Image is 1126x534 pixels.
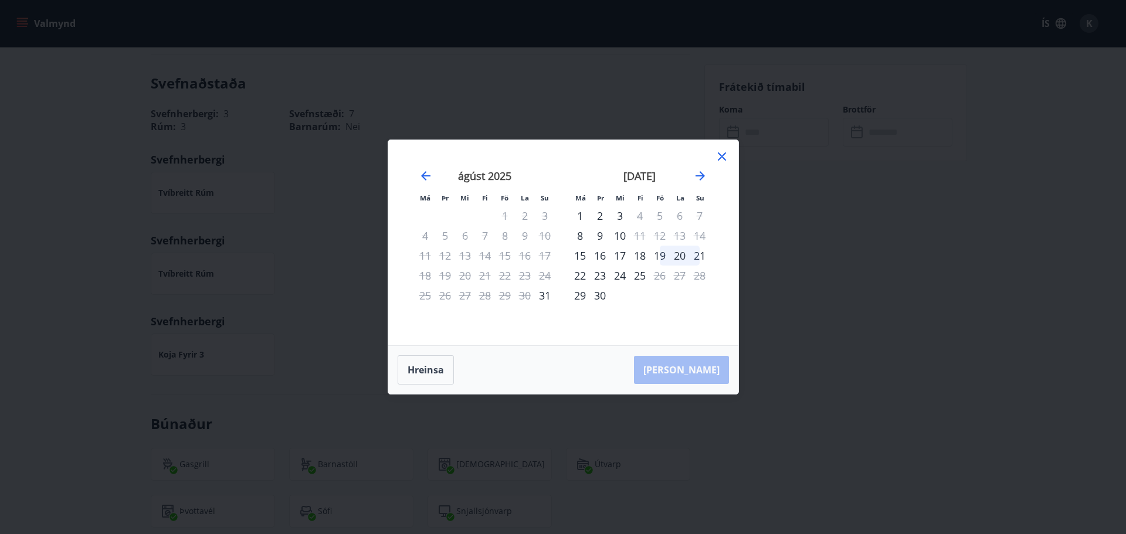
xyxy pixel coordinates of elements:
td: Not available. laugardagur, 2. ágúst 2025 [515,206,535,226]
div: Aðeins innritun í boði [570,246,590,266]
td: Choose þriðjudagur, 9. september 2025 as your check-in date. It’s available. [590,226,610,246]
td: Not available. mánudagur, 18. ágúst 2025 [415,266,435,285]
td: Not available. laugardagur, 13. september 2025 [670,226,690,246]
td: Choose miðvikudagur, 3. september 2025 as your check-in date. It’s available. [610,206,630,226]
small: Su [696,193,704,202]
small: Fi [482,193,488,202]
td: Not available. föstudagur, 5. september 2025 [650,206,670,226]
td: Choose miðvikudagur, 17. september 2025 as your check-in date. It’s available. [610,246,630,266]
td: Choose mánudagur, 29. september 2025 as your check-in date. It’s available. [570,285,590,305]
div: Aðeins innritun í boði [570,285,590,305]
small: Fö [656,193,664,202]
td: Not available. föstudagur, 29. ágúst 2025 [495,285,515,305]
td: Choose miðvikudagur, 10. september 2025 as your check-in date. It’s available. [610,226,630,246]
td: Not available. fimmtudagur, 14. ágúst 2025 [475,246,495,266]
div: Aðeins innritun í boði [535,285,555,305]
div: 3 [610,206,630,226]
td: Choose föstudagur, 19. september 2025 as your check-in date. It’s available. [650,246,670,266]
small: Mi [616,193,625,202]
div: Calendar [402,154,724,331]
td: Choose fimmtudagur, 25. september 2025 as your check-in date. It’s available. [630,266,650,285]
td: Choose sunnudagur, 31. ágúst 2025 as your check-in date. It’s available. [535,285,555,305]
td: Not available. laugardagur, 9. ágúst 2025 [515,226,535,246]
div: 24 [610,266,630,285]
td: Not available. laugardagur, 16. ágúst 2025 [515,246,535,266]
div: Aðeins innritun í boði [570,226,590,246]
td: Choose mánudagur, 15. september 2025 as your check-in date. It’s available. [570,246,590,266]
td: Not available. laugardagur, 23. ágúst 2025 [515,266,535,285]
td: Not available. sunnudagur, 28. september 2025 [690,266,710,285]
div: Aðeins útritun í boði [650,266,670,285]
td: Not available. miðvikudagur, 6. ágúst 2025 [455,226,475,246]
td: Choose þriðjudagur, 16. september 2025 as your check-in date. It’s available. [590,246,610,266]
td: Not available. fimmtudagur, 28. ágúst 2025 [475,285,495,305]
small: La [676,193,684,202]
div: 10 [610,226,630,246]
div: 22 [570,266,590,285]
td: Not available. miðvikudagur, 13. ágúst 2025 [455,246,475,266]
td: Choose fimmtudagur, 18. september 2025 as your check-in date. It’s available. [630,246,650,266]
small: Fi [637,193,643,202]
div: Move backward to switch to the previous month. [419,169,433,183]
small: Má [575,193,586,202]
div: 1 [570,206,590,226]
td: Not available. sunnudagur, 14. september 2025 [690,226,710,246]
td: Choose laugardagur, 20. september 2025 as your check-in date. It’s available. [670,246,690,266]
td: Not available. föstudagur, 1. ágúst 2025 [495,206,515,226]
small: Mi [460,193,469,202]
td: Not available. fimmtudagur, 11. september 2025 [630,226,650,246]
td: Not available. sunnudagur, 7. september 2025 [690,206,710,226]
td: Not available. sunnudagur, 17. ágúst 2025 [535,246,555,266]
div: 23 [590,266,610,285]
td: Not available. föstudagur, 22. ágúst 2025 [495,266,515,285]
div: 25 [630,266,650,285]
small: Fö [501,193,508,202]
small: Su [541,193,549,202]
small: Má [420,193,430,202]
td: Not available. föstudagur, 8. ágúst 2025 [495,226,515,246]
td: Not available. mánudagur, 11. ágúst 2025 [415,246,435,266]
td: Not available. föstudagur, 12. september 2025 [650,226,670,246]
small: Þr [442,193,449,202]
td: Choose miðvikudagur, 24. september 2025 as your check-in date. It’s available. [610,266,630,285]
td: Not available. fimmtudagur, 7. ágúst 2025 [475,226,495,246]
td: Not available. föstudagur, 15. ágúst 2025 [495,246,515,266]
td: Not available. miðvikudagur, 20. ágúst 2025 [455,266,475,285]
td: Not available. mánudagur, 25. ágúst 2025 [415,285,435,305]
small: La [521,193,529,202]
button: Hreinsa [398,355,454,385]
td: Not available. laugardagur, 6. september 2025 [670,206,690,226]
div: Aðeins útritun í boði [630,226,650,246]
td: Choose sunnudagur, 21. september 2025 as your check-in date. It’s available. [690,246,710,266]
div: Move forward to switch to the next month. [693,169,707,183]
td: Choose þriðjudagur, 30. september 2025 as your check-in date. It’s available. [590,285,610,305]
td: Not available. fimmtudagur, 21. ágúst 2025 [475,266,495,285]
strong: [DATE] [623,169,656,183]
div: 18 [630,246,650,266]
div: 9 [590,226,610,246]
td: Choose mánudagur, 1. september 2025 as your check-in date. It’s available. [570,206,590,226]
div: Aðeins útritun í boði [630,206,650,226]
div: 19 [650,246,670,266]
div: 17 [610,246,630,266]
td: Not available. þriðjudagur, 26. ágúst 2025 [435,285,455,305]
div: 16 [590,246,610,266]
td: Not available. þriðjudagur, 19. ágúst 2025 [435,266,455,285]
td: Not available. sunnudagur, 24. ágúst 2025 [535,266,555,285]
strong: ágúst 2025 [458,169,511,183]
td: Not available. föstudagur, 26. september 2025 [650,266,670,285]
div: 2 [590,206,610,226]
td: Choose mánudagur, 22. september 2025 as your check-in date. It’s available. [570,266,590,285]
td: Not available. miðvikudagur, 27. ágúst 2025 [455,285,475,305]
td: Not available. sunnudagur, 3. ágúst 2025 [535,206,555,226]
td: Not available. fimmtudagur, 4. september 2025 [630,206,650,226]
small: Þr [597,193,604,202]
div: 21 [690,246,710,266]
td: Choose þriðjudagur, 23. september 2025 as your check-in date. It’s available. [590,266,610,285]
div: 30 [590,285,610,305]
td: Not available. laugardagur, 30. ágúst 2025 [515,285,535,305]
td: Not available. laugardagur, 27. september 2025 [670,266,690,285]
td: Not available. þriðjudagur, 12. ágúst 2025 [435,246,455,266]
td: Choose mánudagur, 8. september 2025 as your check-in date. It’s available. [570,226,590,246]
div: 20 [670,246,690,266]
